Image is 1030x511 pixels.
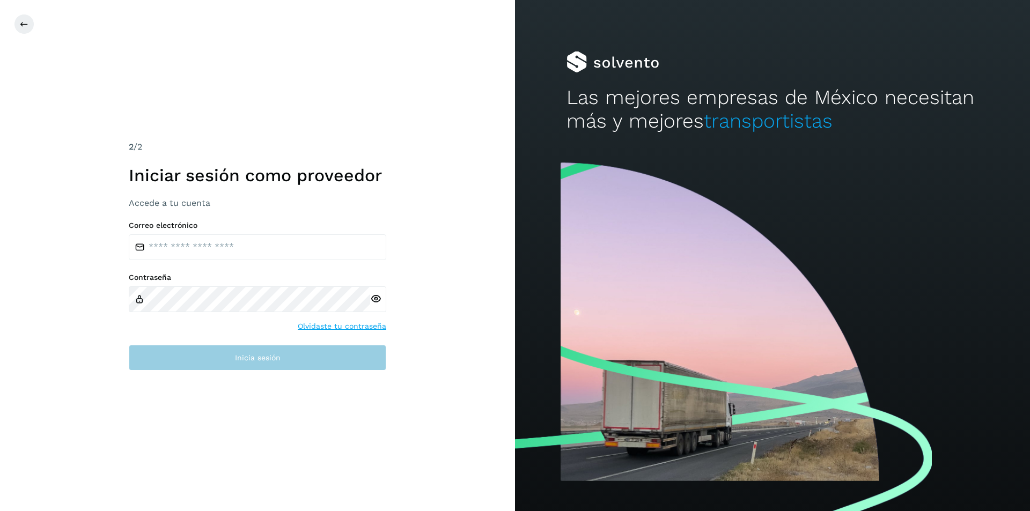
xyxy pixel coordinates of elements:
[704,109,833,132] span: transportistas
[566,86,979,134] h2: Las mejores empresas de México necesitan más y mejores
[129,221,386,230] label: Correo electrónico
[129,165,386,186] h1: Iniciar sesión como proveedor
[129,142,134,152] span: 2
[129,140,386,153] div: /2
[129,273,386,282] label: Contraseña
[129,198,386,208] h3: Accede a tu cuenta
[129,345,386,371] button: Inicia sesión
[298,321,386,332] a: Olvidaste tu contraseña
[235,354,281,361] span: Inicia sesión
